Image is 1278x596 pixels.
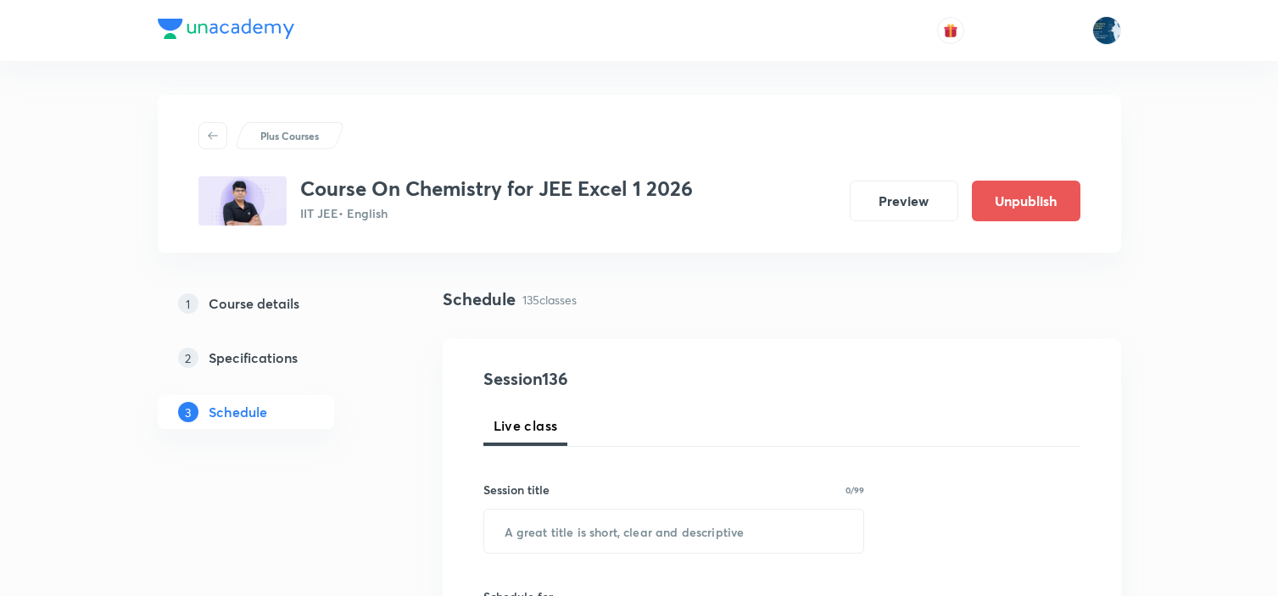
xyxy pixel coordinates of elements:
[198,176,287,226] img: 54E7CA41-2C2C-45DF-8E25-35971445D48E_plus.png
[178,402,198,422] p: 3
[209,293,299,314] h5: Course details
[522,291,577,309] p: 135 classes
[484,510,864,553] input: A great title is short, clear and descriptive
[300,176,693,201] h3: Course On Chemistry for JEE Excel 1 2026
[845,486,864,494] p: 0/99
[850,181,958,221] button: Preview
[443,287,516,312] h4: Schedule
[178,293,198,314] p: 1
[158,341,388,375] a: 2Specifications
[209,402,267,422] h5: Schedule
[209,348,298,368] h5: Specifications
[937,17,964,44] button: avatar
[158,19,294,39] img: Company Logo
[158,287,388,320] a: 1Course details
[494,415,558,436] span: Live class
[483,481,550,499] h6: Session title
[178,348,198,368] p: 2
[300,204,693,222] p: IIT JEE • English
[260,128,319,143] p: Plus Courses
[483,366,793,392] h4: Session 136
[1092,16,1121,45] img: Lokeshwar Chiluveru
[158,19,294,43] a: Company Logo
[972,181,1080,221] button: Unpublish
[943,23,958,38] img: avatar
